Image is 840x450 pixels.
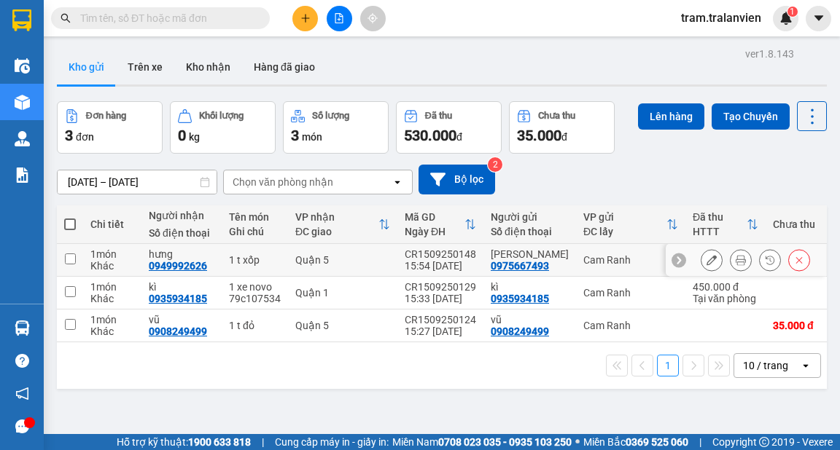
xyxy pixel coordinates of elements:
[405,325,476,337] div: 15:27 [DATE]
[693,226,747,237] div: HTTT
[743,358,788,373] div: 10 / trang
[242,50,327,84] button: Hàng đã giao
[491,314,569,325] div: vũ
[58,170,217,194] input: Select a date range.
[90,260,134,272] div: Khác
[396,101,502,154] button: Đã thu530.000đ
[15,58,30,74] img: warehouse-icon
[262,434,264,450] span: |
[392,176,403,188] svg: open
[12,9,31,31] img: logo-vxr
[275,434,389,450] span: Cung cấp máy in - giấy in:
[517,127,561,144] span: 35.000
[491,293,549,304] div: 0935934185
[576,205,685,244] th: Toggle SortBy
[491,260,549,272] div: 0975667493
[90,218,134,230] div: Chi tiết
[188,436,251,448] strong: 1900 633 818
[229,281,281,304] div: 1 xe novo 79c107534
[693,211,747,223] div: Đã thu
[149,260,207,272] div: 0949992626
[229,320,281,331] div: 1 t đỏ
[583,434,688,450] span: Miền Bắc
[701,249,723,271] div: Sửa đơn hàng
[15,387,29,400] span: notification
[288,205,397,244] th: Toggle SortBy
[491,211,569,223] div: Người gửi
[170,101,276,154] button: Khối lượng0kg
[57,101,163,154] button: Đơn hàng3đơn
[15,320,30,336] img: warehouse-icon
[86,111,126,121] div: Đơn hàng
[626,436,688,448] strong: 0369 525 060
[65,127,73,144] span: 3
[583,226,666,237] div: ĐC lấy
[685,205,766,244] th: Toggle SortBy
[561,131,567,143] span: đ
[405,211,464,223] div: Mã GD
[229,211,281,223] div: Tên món
[15,131,30,146] img: warehouse-icon
[759,437,769,447] span: copyright
[538,111,575,121] div: Chưa thu
[149,227,214,239] div: Số điện thoại
[488,157,502,172] sup: 2
[491,226,569,237] div: Số điện thoại
[149,293,207,304] div: 0935934185
[334,13,344,23] span: file-add
[15,167,30,183] img: solution-icon
[149,281,214,293] div: kì
[583,320,678,331] div: Cam Ranh
[295,254,390,266] div: Quận 5
[790,7,795,17] span: 1
[76,131,94,143] span: đơn
[90,281,134,293] div: 1 món
[425,111,452,121] div: Đã thu
[291,127,299,144] span: 3
[283,101,389,154] button: Số lượng3món
[327,6,352,31] button: file-add
[90,314,134,325] div: 1 món
[117,434,251,450] span: Hỗ trợ kỹ thuật:
[80,10,252,26] input: Tìm tên, số ĐT hoặc mã đơn
[367,13,378,23] span: aim
[149,210,214,221] div: Người nhận
[292,6,318,31] button: plus
[392,434,572,450] span: Miền Nam
[15,419,29,433] span: message
[745,46,794,62] div: ver 1.8.143
[491,248,569,260] div: VÕ THU NGỌC
[199,111,244,121] div: Khối lượng
[229,254,281,266] div: 1 t xốp
[787,7,798,17] sup: 1
[295,320,390,331] div: Quận 5
[583,211,666,223] div: VP gửi
[456,131,462,143] span: đ
[405,248,476,260] div: CR1509250148
[693,281,758,293] div: 450.000 đ
[397,205,483,244] th: Toggle SortBy
[699,434,701,450] span: |
[405,293,476,304] div: 15:33 [DATE]
[806,6,831,31] button: caret-down
[779,12,793,25] img: icon-new-feature
[149,248,214,260] div: hưng
[405,314,476,325] div: CR1509250124
[575,439,580,445] span: ⚪️
[57,50,116,84] button: Kho gửi
[178,127,186,144] span: 0
[90,325,134,337] div: Khác
[800,360,812,371] svg: open
[669,9,773,27] span: tram.tralanvien
[189,131,200,143] span: kg
[405,281,476,293] div: CR1509250129
[405,226,464,237] div: Ngày ĐH
[491,325,549,337] div: 0908249499
[583,287,678,299] div: Cam Ranh
[300,13,311,23] span: plus
[312,111,349,121] div: Số lượng
[693,293,758,304] div: Tại văn phòng
[116,50,174,84] button: Trên xe
[295,211,378,223] div: VP nhận
[638,103,704,130] button: Lên hàng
